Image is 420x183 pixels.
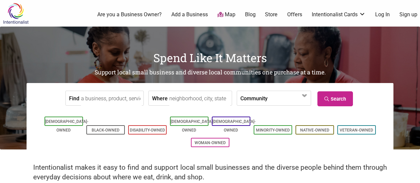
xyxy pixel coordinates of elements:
a: [DEMOGRAPHIC_DATA]-Owned [171,119,214,133]
a: Minority-Owned [256,128,290,133]
a: Native-Owned [300,128,329,133]
a: Map [217,11,235,19]
h2: Intentionalist makes it easy to find and support local small businesses and the diverse people be... [33,163,387,182]
a: Blog [245,11,256,18]
a: Log In [375,11,390,18]
a: Store [265,11,278,18]
a: Black-Owned [92,128,120,133]
a: Are you a Business Owner? [97,11,162,18]
a: Sign up [399,11,417,18]
a: Disability-Owned [130,128,165,133]
label: Find [69,91,79,105]
label: Where [152,91,168,105]
a: Search [317,91,353,106]
input: neighborhood, city, state [169,91,230,106]
a: Veteran-Owned [340,128,373,133]
a: [DEMOGRAPHIC_DATA]-Owned [45,119,88,133]
label: Community [240,91,268,105]
a: Offers [287,11,302,18]
input: a business, product, service [81,91,142,106]
a: Woman-Owned [195,140,226,145]
a: Add a Business [171,11,208,18]
a: [DEMOGRAPHIC_DATA]-Owned [212,119,256,133]
a: Intentionalist Cards [312,11,366,18]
